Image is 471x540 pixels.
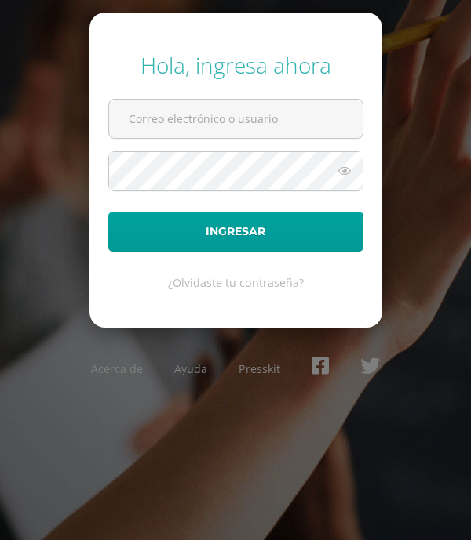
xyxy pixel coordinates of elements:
[92,361,144,376] a: Acerca de
[108,212,363,252] button: Ingresar
[175,361,208,376] a: Ayuda
[239,361,280,376] a: Presskit
[168,275,303,290] a: ¿Olvidaste tu contraseña?
[109,100,363,138] input: Correo electrónico o usuario
[108,50,363,80] div: Hola, ingresa ahora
